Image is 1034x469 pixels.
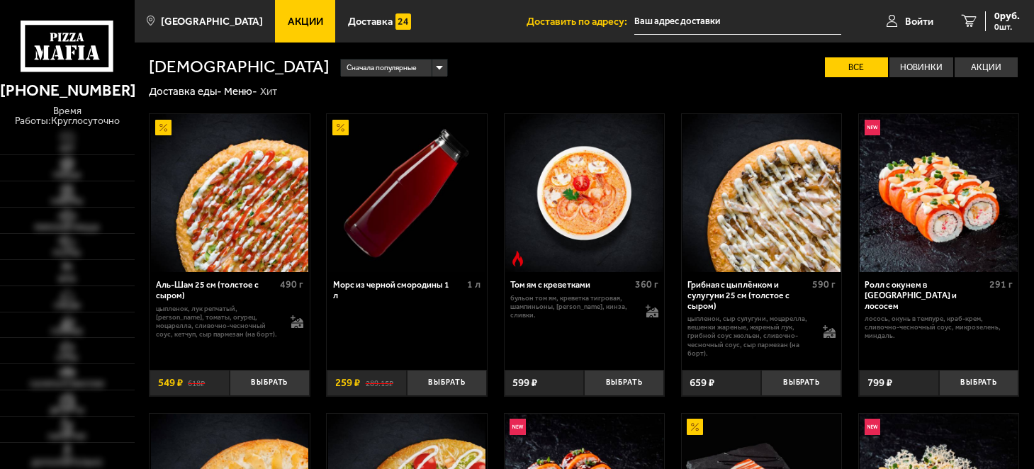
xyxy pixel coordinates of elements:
a: Меню- [224,85,257,98]
span: 259 ₽ [335,378,360,388]
div: Хит [260,85,277,99]
span: 0 руб. [994,11,1020,21]
label: Новинки [889,57,953,77]
button: Выбрать [407,370,487,396]
a: Доставка еды- [149,85,222,98]
p: цыпленок, сыр сулугуни, моцарелла, вешенки жареные, жареный лук, грибной соус Жюльен, сливочно-че... [687,315,812,358]
span: 599 ₽ [512,378,537,388]
div: Аль-Шам 25 см (толстое с сыром) [156,280,277,300]
div: Ролл с окунем в [GEOGRAPHIC_DATA] и лососем [865,280,986,311]
a: Острое блюдоТом ям с креветками [505,114,664,272]
span: Доставить по адресу: [527,16,634,27]
span: Сначала популярные [347,58,417,79]
input: Ваш адрес доставки [634,9,841,35]
label: Акции [955,57,1018,77]
div: Грибная с цыплёнком и сулугуни 25 см (толстое с сыром) [687,280,809,311]
a: АкционныйАль-Шам 25 см (толстое с сыром) [150,114,309,272]
img: Острое блюдо [510,251,526,267]
span: 1 л [467,278,481,290]
img: Акционный [155,120,172,136]
span: [GEOGRAPHIC_DATA] [161,16,263,27]
span: 549 ₽ [158,378,183,388]
p: бульон том ям, креветка тигровая, шампиньоны, [PERSON_NAME], кинза, сливки. [510,294,635,320]
img: Грибная с цыплёнком и сулугуни 25 см (толстое с сыром) [682,114,841,272]
div: Том ям с креветками [510,280,631,290]
span: 291 г [989,278,1013,290]
a: НовинкаРолл с окунем в темпуре и лососем [859,114,1018,272]
img: Морс из черной смородины 1 л [328,114,486,272]
span: 0 шт. [994,23,1020,31]
span: 590 г [812,278,836,290]
img: Том ям с креветками [505,114,663,272]
img: Ролл с окунем в темпуре и лососем [860,114,1018,272]
p: лосось, окунь в темпуре, краб-крем, сливочно-чесночный соус, микрозелень, миндаль. [865,315,1013,340]
button: Выбрать [761,370,841,396]
s: 289.15 ₽ [366,378,393,388]
img: Акционный [332,120,349,136]
span: 490 г [280,278,303,290]
label: Все [825,57,889,77]
img: Новинка [865,120,881,136]
span: Ленинский проспект, 129 [634,9,841,35]
p: цыпленок, лук репчатый, [PERSON_NAME], томаты, огурец, моцарелла, сливочно-чесночный соус, кетчуп... [156,305,281,339]
img: Новинка [865,419,881,435]
img: Акционный [687,419,703,435]
span: 799 ₽ [867,378,892,388]
span: 659 ₽ [690,378,714,388]
button: Выбрать [230,370,310,396]
s: 618 ₽ [188,378,205,388]
span: Доставка [348,16,393,27]
span: 360 г [635,278,658,290]
a: Грибная с цыплёнком и сулугуни 25 см (толстое с сыром) [682,114,841,272]
button: Выбрать [584,370,664,396]
h1: [DEMOGRAPHIC_DATA] [149,58,330,75]
a: АкционныйМорс из черной смородины 1 л [327,114,486,272]
img: Аль-Шам 25 см (толстое с сыром) [151,114,309,272]
span: Акции [288,16,323,27]
div: Морс из черной смородины 1 л [333,280,464,300]
img: Новинка [510,419,526,435]
button: Выбрать [939,370,1019,396]
img: 15daf4d41897b9f0e9f617042186c801.svg [395,13,412,30]
span: Войти [905,16,933,27]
